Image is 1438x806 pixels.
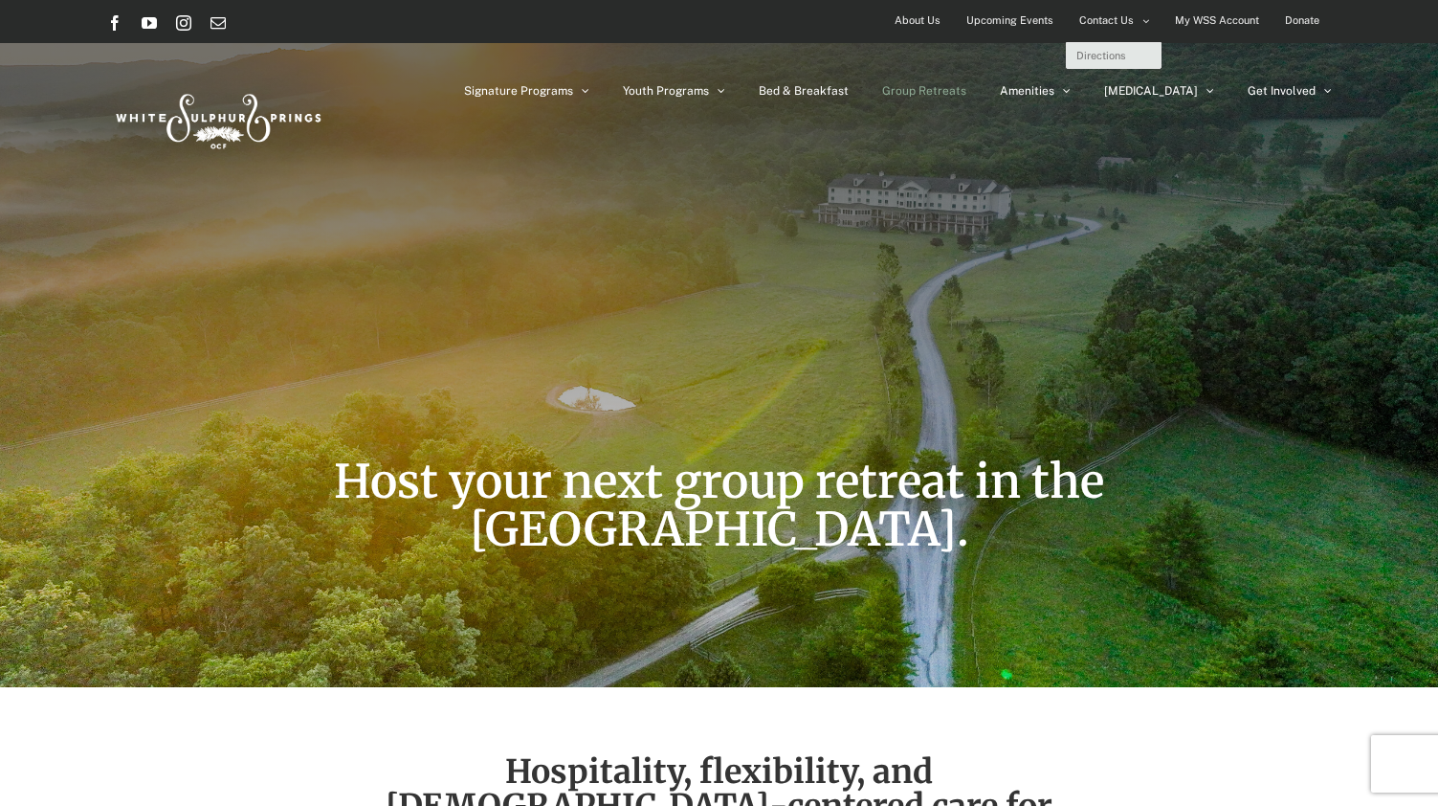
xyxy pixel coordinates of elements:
[759,43,849,139] a: Bed & Breakfast
[895,7,940,34] span: About Us
[623,85,709,97] span: Youth Programs
[107,73,327,163] img: White Sulphur Springs Logo
[1000,43,1071,139] a: Amenities
[759,85,849,97] span: Bed & Breakfast
[1000,85,1054,97] span: Amenities
[334,453,1104,558] span: Host your next group retreat in the [GEOGRAPHIC_DATA].
[1104,43,1214,139] a: [MEDICAL_DATA]
[882,85,966,97] span: Group Retreats
[464,43,1332,139] nav: Main Menu
[1175,7,1259,34] span: My WSS Account
[1079,7,1134,34] span: Contact Us
[1067,43,1161,68] a: Directions
[882,43,966,139] a: Group Retreats
[1076,50,1126,61] span: Directions
[1248,43,1332,139] a: Get Involved
[1104,85,1198,97] span: [MEDICAL_DATA]
[966,7,1053,34] span: Upcoming Events
[623,43,725,139] a: Youth Programs
[464,85,573,97] span: Signature Programs
[1285,7,1319,34] span: Donate
[1248,85,1316,97] span: Get Involved
[464,43,589,139] a: Signature Programs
